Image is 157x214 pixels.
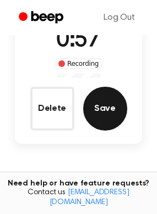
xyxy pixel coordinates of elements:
[83,87,127,131] button: Save Audio Record
[93,4,146,31] a: Log Out
[56,58,101,69] div: Recording
[30,87,74,131] button: Delete Audio Record
[7,188,150,207] span: Contact us
[50,189,129,206] a: [EMAIL_ADDRESS][DOMAIN_NAME]
[11,7,73,29] a: Beep
[56,29,100,52] span: 0:57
